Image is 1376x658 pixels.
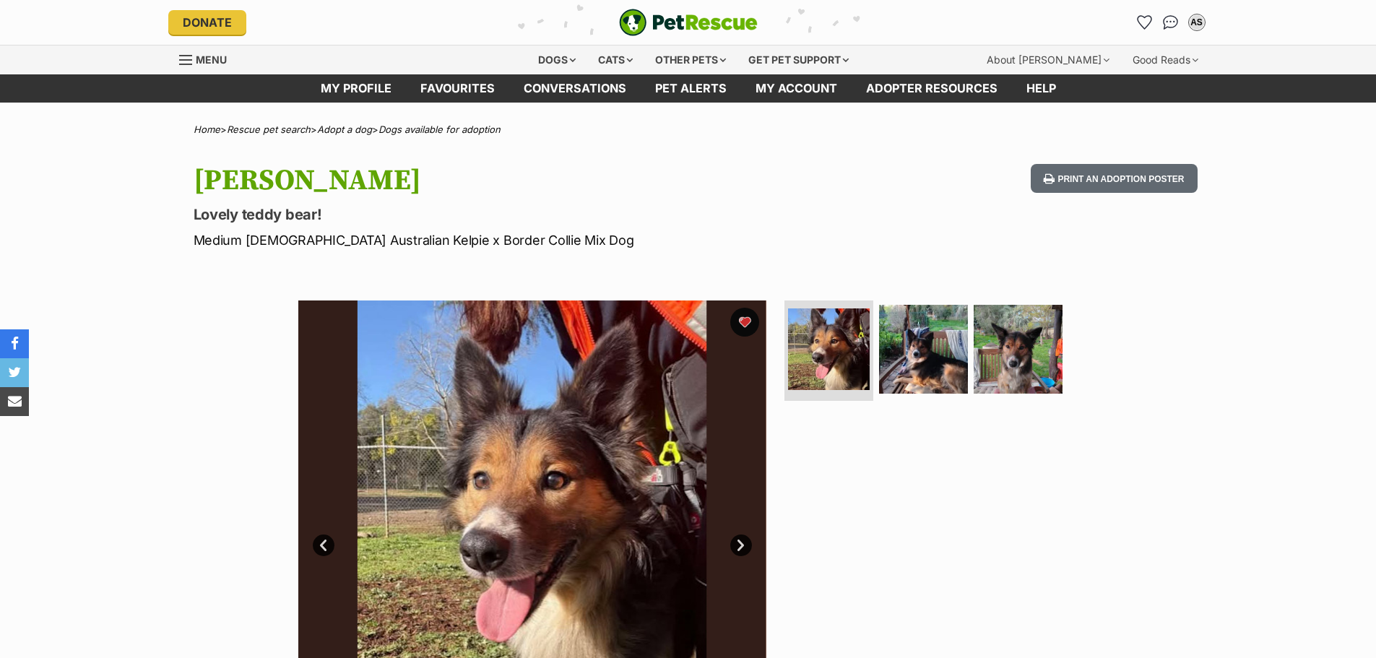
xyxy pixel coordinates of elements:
[1190,15,1204,30] div: AS
[1133,11,1208,34] ul: Account quick links
[528,46,586,74] div: Dogs
[588,46,643,74] div: Cats
[194,204,805,225] p: Lovely teddy bear!
[1122,46,1208,74] div: Good Reads
[1159,11,1182,34] a: Conversations
[227,124,311,135] a: Rescue pet search
[645,46,736,74] div: Other pets
[1133,11,1156,34] a: Favourites
[306,74,406,103] a: My profile
[730,534,752,556] a: Next
[1163,15,1178,30] img: chat-41dd97257d64d25036548639549fe6c8038ab92f7586957e7f3b1b290dea8141.svg
[378,124,501,135] a: Dogs available for adoption
[194,230,805,250] p: Medium [DEMOGRAPHIC_DATA] Australian Kelpie x Border Collie Mix Dog
[194,124,220,135] a: Home
[738,46,859,74] div: Get pet support
[977,46,1120,74] div: About [PERSON_NAME]
[741,74,852,103] a: My account
[1012,74,1070,103] a: Help
[619,9,758,36] a: PetRescue
[196,53,227,66] span: Menu
[313,534,334,556] a: Prev
[157,124,1219,135] div: > > >
[852,74,1012,103] a: Adopter resources
[619,9,758,36] img: logo-e224e6f780fb5917bec1dbf3a21bbac754714ae5b6737aabdf751b685950b380.svg
[1031,164,1197,194] button: Print an adoption poster
[194,164,805,197] h1: [PERSON_NAME]
[317,124,372,135] a: Adopt a dog
[974,305,1063,394] img: Photo of Gus
[730,308,759,337] button: favourite
[788,308,870,390] img: Photo of Gus
[406,74,509,103] a: Favourites
[179,46,237,72] a: Menu
[879,305,968,394] img: Photo of Gus
[509,74,641,103] a: conversations
[641,74,741,103] a: Pet alerts
[1185,11,1208,34] button: My account
[168,10,246,35] a: Donate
